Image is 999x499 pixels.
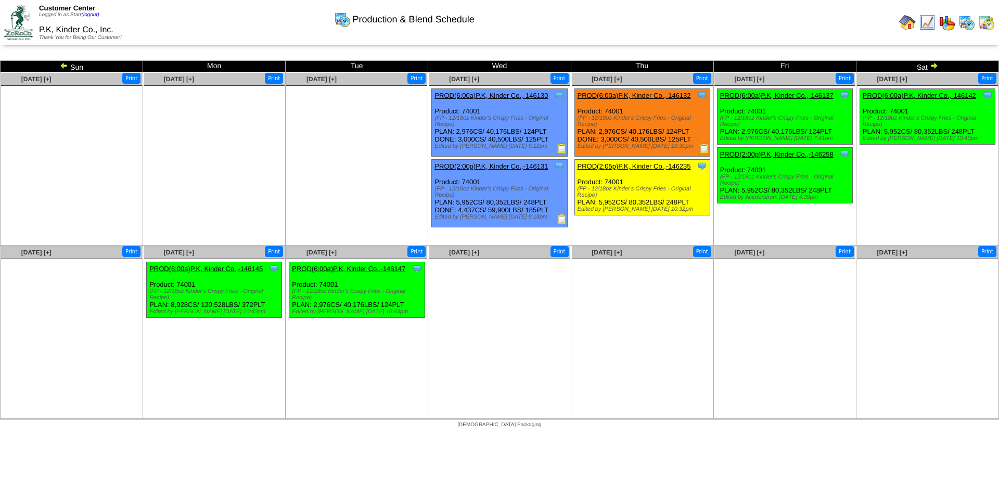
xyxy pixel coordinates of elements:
a: [DATE] [+] [306,249,337,256]
span: Production & Blend Schedule [353,14,475,25]
a: [DATE] [+] [877,249,907,256]
button: Print [550,73,569,84]
div: Product: 74001 PLAN: 2,976CS / 40,176LBS / 124PLT DONE: 3,000CS / 40,500LBS / 125PLT [432,89,567,157]
a: PROD(2:00p)P.K, Kinder Co.,-146258 [720,150,834,158]
div: (FP - 12/18oz Kinder's Crispy Fries - Original Recipe) [292,288,424,301]
div: Product: 74001 PLAN: 5,952CS / 80,352LBS / 248PLT [717,148,852,203]
a: [DATE] [+] [21,75,52,83]
div: Edited by [PERSON_NAME] [DATE] 7:41pm [720,135,852,142]
button: Print [693,246,711,257]
a: [DATE] [+] [592,75,622,83]
img: Tooltip [697,161,707,171]
img: Tooltip [554,161,565,171]
img: Tooltip [839,90,850,100]
a: [DATE] [+] [592,249,622,256]
button: Print [550,246,569,257]
span: [DATE] [+] [21,249,52,256]
div: Product: 74001 PLAN: 8,928CS / 120,528LBS / 372PLT [147,262,282,318]
div: Edited by [PERSON_NAME] [DATE] 10:42pm [149,309,281,315]
button: Print [836,73,854,84]
img: Production Report [557,214,567,224]
td: Thu [571,61,713,72]
img: calendarprod.gif [334,11,351,28]
div: Product: 74001 PLAN: 2,976CS / 40,176LBS / 124PLT [289,262,425,318]
td: Sun [1,61,143,72]
a: [DATE] [+] [449,249,479,256]
a: PROD(6:00a)P.K, Kinder Co.,-146130 [434,92,548,99]
button: Print [265,73,283,84]
td: Fri [713,61,856,72]
div: (FP - 12/18oz Kinder's Crispy Fries - Original Recipe) [578,186,710,198]
img: Production Report [557,143,567,153]
div: Edited by [PERSON_NAME] [DATE] 10:32pm [578,206,710,212]
div: Edited by [PERSON_NAME] [DATE] 10:40pm [863,135,995,142]
button: Print [122,73,140,84]
img: ZoRoCo_Logo(Green%26Foil)%20jpg.webp [4,5,33,40]
div: (FP - 12/18oz Kinder's Crispy Fries - Original Recipe) [863,115,995,127]
div: Product: 74001 PLAN: 2,976CS / 40,176LBS / 124PLT DONE: 3,000CS / 40,500LBS / 125PLT [574,89,710,157]
a: (logout) [82,12,99,18]
img: Tooltip [982,90,993,100]
div: Product: 74001 PLAN: 5,952CS / 80,352LBS / 248PLT DONE: 4,437CS / 59,900LBS / 185PLT [432,160,567,227]
span: [DATE] [+] [449,75,479,83]
img: Production Report [699,143,710,153]
img: line_graph.gif [919,14,936,31]
button: Print [122,246,140,257]
span: P.K, Kinder Co., Inc. [39,25,113,34]
img: graph.gif [939,14,955,31]
a: [DATE] [+] [877,75,907,83]
td: Mon [143,61,286,72]
button: Print [407,73,426,84]
a: [DATE] [+] [734,249,764,256]
a: [DATE] [+] [164,249,194,256]
img: Tooltip [697,90,707,100]
div: (FP - 12/18oz Kinder's Crispy Fries - Original Recipe) [578,115,710,127]
span: Thank You for Being Our Customer! [39,35,122,41]
img: calendarprod.gif [958,14,975,31]
div: Edited by [PERSON_NAME] [DATE] 8:18pm [434,214,567,220]
div: (FP - 12/18oz Kinder's Crispy Fries - Original Recipe) [720,174,852,186]
div: (FP - 12/18oz Kinder's Crispy Fries - Original Recipe) [720,115,852,127]
img: home.gif [899,14,916,31]
div: (FP - 12/18oz Kinder's Crispy Fries - Original Recipe) [434,186,567,198]
a: PROD(6:00a)P.K, Kinder Co.,-146147 [292,265,405,273]
a: PROD(2:05p)P.K, Kinder Co.,-146235 [578,162,691,170]
a: [DATE] [+] [734,75,764,83]
button: Print [265,246,283,257]
img: arrowright.gif [930,61,938,70]
a: PROD(6:00a)P.K, Kinder Co.,-146142 [863,92,976,99]
a: PROD(2:00p)P.K, Kinder Co.,-146131 [434,162,548,170]
a: PROD(6:00a)P.K, Kinder Co.,-146145 [149,265,263,273]
img: Tooltip [839,149,850,159]
div: Product: 74001 PLAN: 2,976CS / 40,176LBS / 124PLT [717,89,852,145]
img: Tooltip [554,90,565,100]
div: Product: 74001 PLAN: 5,952CS / 80,352LBS / 248PLT [860,89,995,145]
td: Wed [428,61,571,72]
button: Print [836,246,854,257]
a: PROD(6:00a)P.K, Kinder Co.,-146137 [720,92,834,99]
a: [DATE] [+] [306,75,337,83]
span: Customer Center [39,4,95,12]
span: [DEMOGRAPHIC_DATA] Packaging [457,422,541,428]
span: [DATE] [+] [164,75,194,83]
img: calendarinout.gif [978,14,995,31]
img: Tooltip [269,263,279,274]
button: Print [978,246,996,257]
button: Print [407,246,426,257]
div: Edited by [PERSON_NAME] [DATE] 10:30pm [578,143,710,149]
div: Edited by Acederstrom [DATE] 4:39pm [720,194,852,200]
span: Logged in as Starr [39,12,99,18]
img: Tooltip [412,263,422,274]
div: (FP - 12/18oz Kinder's Crispy Fries - Original Recipe) [149,288,281,301]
